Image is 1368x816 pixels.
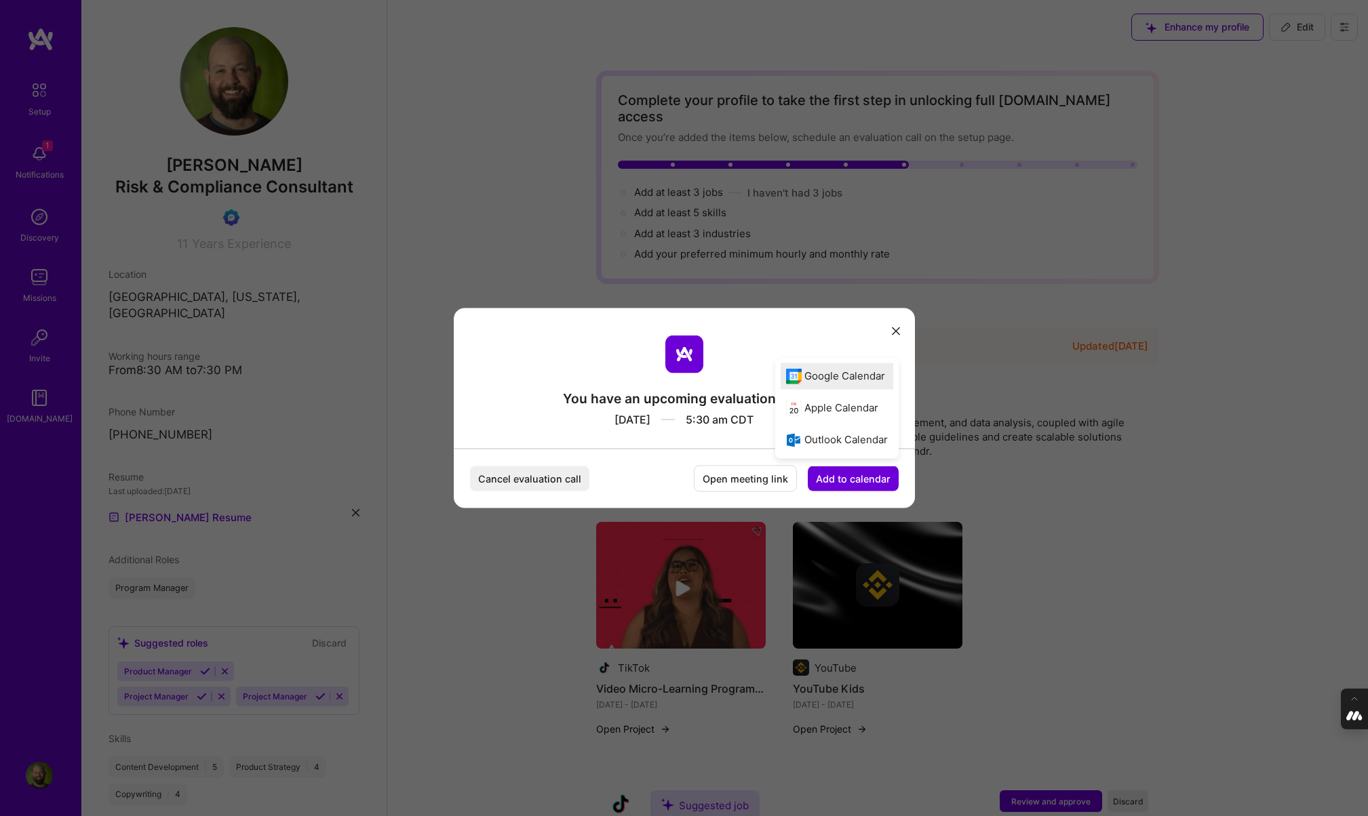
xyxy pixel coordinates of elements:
[786,432,802,448] i: icon OutlookCalendar
[563,407,805,427] div: [DATE] 5:30 am CDT
[892,327,900,335] i: icon Close
[786,369,802,384] i: icon Google
[694,466,797,492] button: Open meeting link
[454,308,915,508] div: modal
[470,466,589,491] button: Cancel evaluation call
[781,394,893,421] div: Apple Calendar
[781,363,893,389] div: Google Calendar
[665,335,703,373] img: aTeam logo
[563,390,805,407] div: You have an upcoming evaluation call.
[786,401,802,416] i: icon AppleCalendar
[781,426,893,453] div: Outlook Calendar
[808,466,899,491] button: Add to calendar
